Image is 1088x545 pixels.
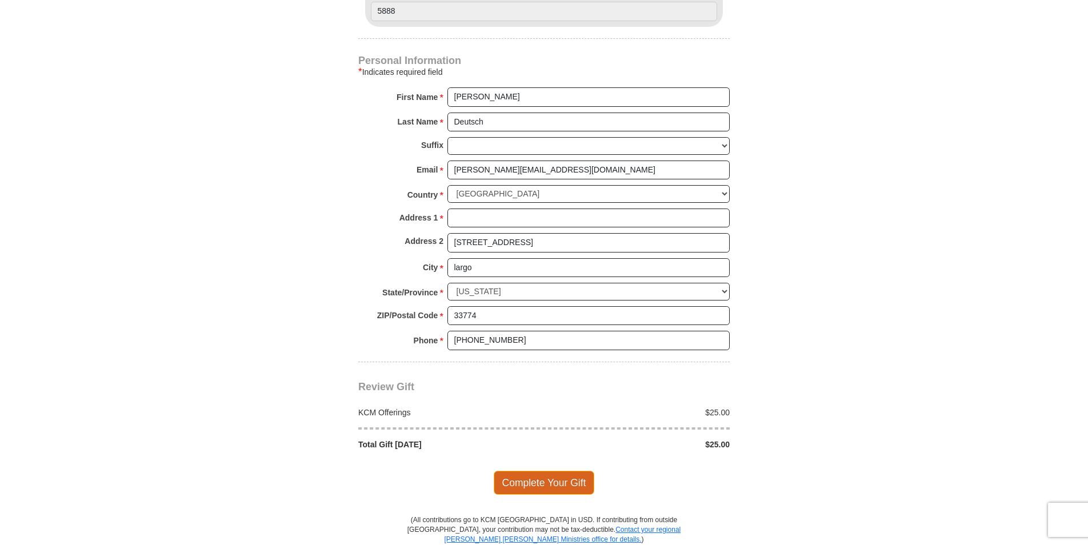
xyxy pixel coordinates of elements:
div: Indicates required field [358,65,730,79]
div: $25.00 [544,439,736,450]
strong: Address 2 [405,233,443,249]
strong: City [423,259,438,275]
strong: Email [417,162,438,178]
input: Last 4 [371,2,717,21]
div: Total Gift [DATE] [353,439,545,450]
strong: First Name [397,89,438,105]
strong: ZIP/Postal Code [377,307,438,323]
span: Complete Your Gift [494,471,595,495]
strong: State/Province [382,284,438,300]
div: $25.00 [544,407,736,418]
strong: Last Name [398,114,438,130]
h4: Personal Information [358,56,730,65]
div: KCM Offerings [353,407,545,418]
strong: Phone [414,332,438,348]
span: Review Gift [358,381,414,392]
strong: Address 1 [399,210,438,226]
strong: Country [407,187,438,203]
strong: Suffix [421,137,443,153]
